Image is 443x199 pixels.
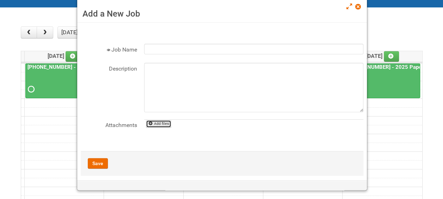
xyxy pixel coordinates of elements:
[384,51,399,62] a: Add an event
[366,53,399,59] span: [DATE]
[82,8,362,19] h3: Add a New Job
[81,63,137,73] label: Description
[48,53,81,59] span: [DATE]
[26,64,183,70] a: [PHONE_NUMBER] - 2025 Paper Towel Landscape - Packing Day
[146,120,172,128] a: Add files
[88,158,108,169] button: Save
[81,44,137,54] label: Job Name
[66,51,81,62] a: Add an event
[57,26,81,38] button: [DATE]
[28,87,33,92] span: Requested
[81,119,137,129] label: Attachments
[25,64,102,98] a: [PHONE_NUMBER] - 2025 Paper Towel Landscape - Packing Day
[343,64,420,98] a: [PHONE_NUMBER] - 2025 Paper Towel Landscape - Mailing Day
